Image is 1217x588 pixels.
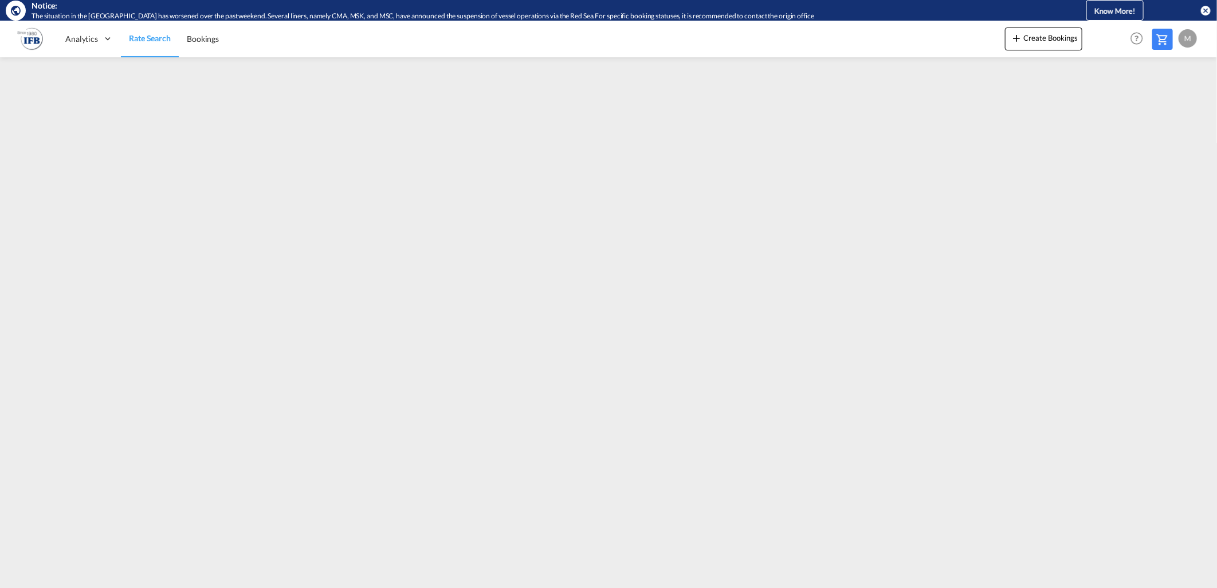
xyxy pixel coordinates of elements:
[1200,5,1211,16] button: icon-close-circle
[10,5,22,16] md-icon: icon-earth
[1179,29,1197,48] div: M
[179,20,227,57] a: Bookings
[57,20,121,57] div: Analytics
[129,33,171,43] span: Rate Search
[187,34,219,44] span: Bookings
[1127,29,1152,49] div: Help
[1127,29,1147,48] span: Help
[65,33,98,45] span: Analytics
[1005,28,1082,50] button: icon-plus 400-fgCreate Bookings
[121,20,179,57] a: Rate Search
[1010,31,1023,45] md-icon: icon-plus 400-fg
[32,11,1030,21] div: The situation in the Red Sea has worsened over the past weekend. Several liners, namely CMA, MSK,...
[1094,6,1136,15] span: Know More!
[17,26,43,52] img: b628ab10256c11eeb52753acbc15d091.png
